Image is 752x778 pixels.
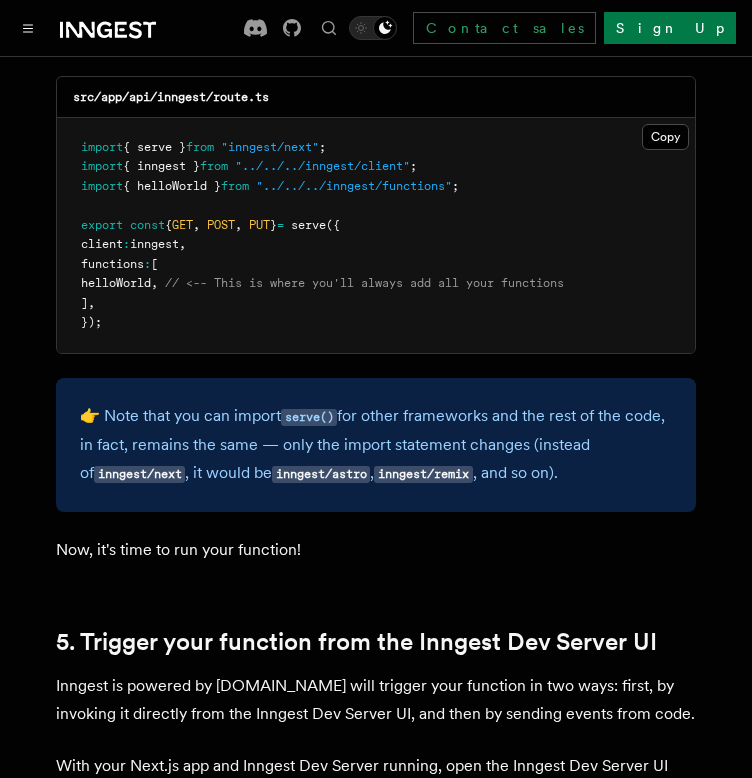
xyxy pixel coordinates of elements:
span: "../../../inngest/client" [235,159,410,173]
a: Sign Up [604,12,736,44]
span: , [193,218,200,232]
code: inngest/remix [374,466,472,483]
code: inngest/astro [272,466,370,483]
span: "inngest/next" [221,140,319,154]
a: 5. Trigger your function from the Inngest Dev Server UI [56,628,657,656]
span: import [81,140,123,154]
p: 👉 Note that you can import for other frameworks and the rest of the code, in fact, remains the sa... [80,402,672,488]
span: : [123,237,130,251]
span: const [130,218,165,232]
span: POST [207,218,235,232]
span: "../../../inngest/functions" [256,179,452,193]
span: client [81,237,123,251]
span: { inngest } [123,159,200,173]
span: ] [81,296,88,310]
span: , [151,276,158,290]
span: , [179,237,186,251]
span: inngest [130,237,179,251]
p: Inngest is powered by [DOMAIN_NAME] will trigger your function in two ways: first, by invoking it... [56,672,696,728]
span: , [235,218,242,232]
code: inngest/next [94,466,185,483]
span: } [270,218,277,232]
span: ; [319,140,326,154]
span: ({ [326,218,340,232]
button: Copy [642,124,689,150]
code: serve() [281,409,337,426]
button: Find something... [317,16,341,40]
button: Toggle dark mode [349,16,397,40]
span: // <-- This is where you'll always add all your functions [165,276,564,290]
span: { [165,218,172,232]
span: from [221,179,249,193]
code: src/app/api/inngest/route.ts [73,90,269,104]
span: }); [81,315,102,329]
span: export [81,218,123,232]
a: serve() [281,406,337,425]
span: PUT [249,218,270,232]
span: ; [410,159,417,173]
span: [ [151,257,158,271]
span: ; [452,179,459,193]
a: Contact sales [413,12,596,44]
span: { helloWorld } [123,179,221,193]
span: from [200,159,228,173]
span: { serve } [123,140,186,154]
span: serve [291,218,326,232]
span: import [81,159,123,173]
span: import [81,179,123,193]
span: functions [81,257,144,271]
button: Toggle navigation [16,16,40,40]
span: : [144,257,151,271]
span: from [186,140,214,154]
span: helloWorld [81,276,151,290]
span: = [277,218,284,232]
p: Now, it's time to run your function! [56,536,696,564]
span: GET [172,218,193,232]
span: , [88,296,95,310]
